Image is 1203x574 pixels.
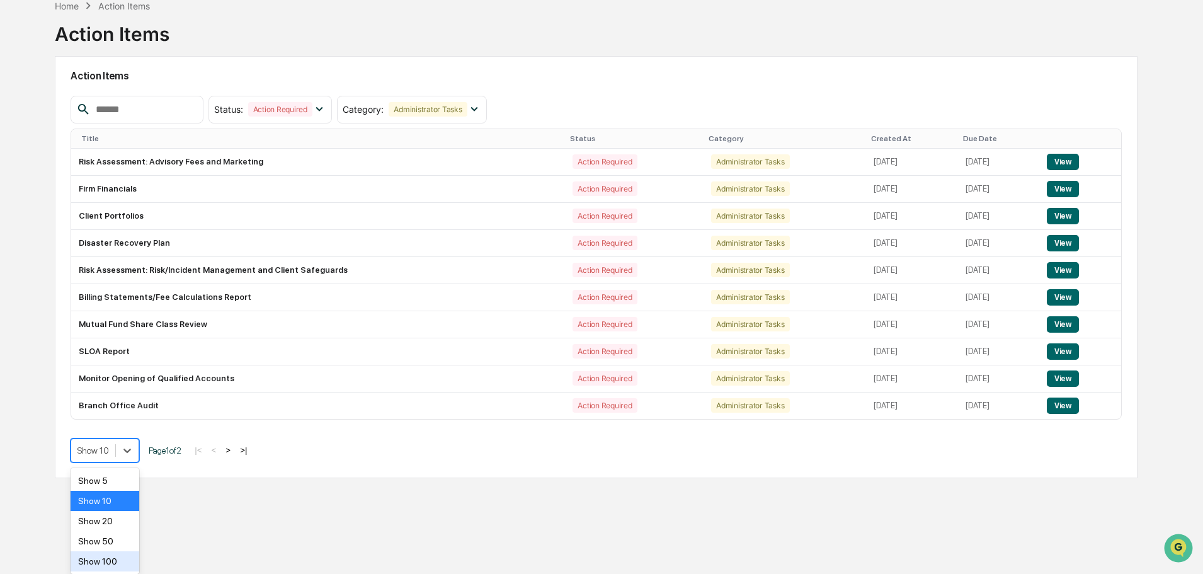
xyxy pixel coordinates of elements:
[1047,289,1079,306] button: View
[573,236,637,250] div: Action Required
[866,365,958,393] td: [DATE]
[71,149,565,176] td: Risk Assessment: Advisory Fees and Marketing
[958,365,1039,393] td: [DATE]
[573,317,637,331] div: Action Required
[711,154,789,169] div: Administrator Tasks
[573,371,637,386] div: Action Required
[8,234,86,257] a: 🖐️Preclearance
[1047,238,1079,248] a: View
[71,176,565,203] td: Firm Financials
[89,294,152,304] a: Powered byPylon
[71,491,139,511] div: Show 10
[236,445,251,456] button: >|
[1047,319,1079,329] a: View
[866,230,958,257] td: [DATE]
[91,241,101,251] div: 🗄️
[81,134,560,143] div: Title
[98,1,150,11] div: Action Items
[711,263,789,277] div: Administrator Tasks
[573,181,637,196] div: Action Required
[866,149,958,176] td: [DATE]
[866,393,958,419] td: [DATE]
[1047,208,1079,224] button: View
[71,531,139,551] div: Show 50
[25,263,79,276] span: Data Lookup
[1047,374,1079,383] a: View
[711,290,789,304] div: Administrator Tasks
[55,13,169,45] div: Action Items
[8,258,84,281] a: 🔎Data Lookup
[866,338,958,365] td: [DATE]
[711,236,789,250] div: Administrator Tasks
[13,69,38,95] img: Greenboard
[866,257,958,284] td: [DATE]
[33,138,208,151] input: Clear
[389,102,467,117] div: Administrator Tasks
[1047,347,1079,356] a: View
[1047,154,1079,170] button: View
[958,203,1039,230] td: [DATE]
[71,203,565,230] td: Client Portfolios
[866,284,958,311] td: [DATE]
[13,241,23,251] div: 🖐️
[1047,262,1079,278] button: View
[711,209,789,223] div: Administrator Tasks
[104,239,156,252] span: Attestations
[248,102,312,117] div: Action Required
[573,154,637,169] div: Action Required
[13,177,35,200] img: 1746055101610-c473b297-6a78-478c-a979-82029cc54cd1
[214,104,243,115] span: Status :
[71,551,139,571] div: Show 100
[71,393,565,419] td: Branch Office Audit
[573,344,637,359] div: Action Required
[1047,181,1079,197] button: View
[208,445,220,456] button: <
[13,265,23,275] div: 🔎
[1047,265,1079,275] a: View
[71,471,139,491] div: Show 5
[573,290,637,304] div: Action Required
[709,134,861,143] div: Category
[343,104,384,115] span: Category :
[958,393,1039,419] td: [DATE]
[1047,211,1079,221] a: View
[573,209,637,223] div: Action Required
[573,263,637,277] div: Action Required
[711,398,789,413] div: Administrator Tasks
[1047,157,1079,166] a: View
[958,257,1039,284] td: [DATE]
[71,365,565,393] td: Monitor Opening of Qualified Accounts
[866,203,958,230] td: [DATE]
[71,70,1122,82] h2: Action Items
[711,317,789,331] div: Administrator Tasks
[711,371,789,386] div: Administrator Tasks
[1047,343,1079,360] button: View
[1047,235,1079,251] button: View
[1163,532,1197,566] iframe: Open customer support
[1047,292,1079,302] a: View
[71,311,565,338] td: Mutual Fund Share Class Review
[222,445,234,456] button: >
[86,234,161,257] a: 🗄️Attestations
[963,134,1034,143] div: Due Date
[43,177,207,190] div: Start new chat
[958,311,1039,338] td: [DATE]
[1047,184,1079,193] a: View
[191,445,205,456] button: |<
[43,190,159,200] div: We're available if you need us!
[866,176,958,203] td: [DATE]
[958,230,1039,257] td: [DATE]
[1047,401,1079,410] a: View
[711,344,789,359] div: Administrator Tasks
[958,149,1039,176] td: [DATE]
[573,398,637,413] div: Action Required
[866,311,958,338] td: [DATE]
[1047,316,1079,333] button: View
[1047,398,1079,414] button: View
[55,1,79,11] div: Home
[125,294,152,304] span: Pylon
[71,338,565,365] td: SLOA Report
[570,134,698,143] div: Status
